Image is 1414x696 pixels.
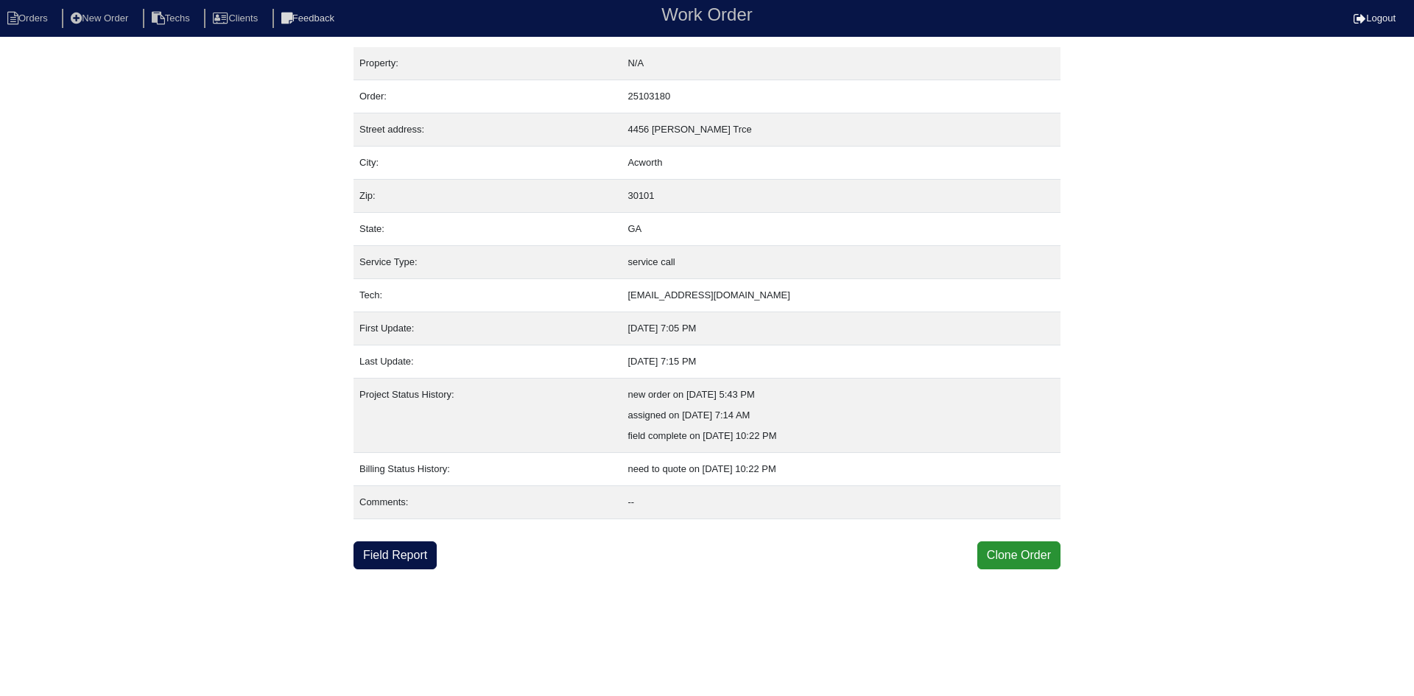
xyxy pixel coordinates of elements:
a: New Order [62,13,140,24]
td: [DATE] 7:15 PM [622,345,1060,379]
li: Techs [143,9,202,29]
td: Order: [353,80,622,113]
div: need to quote on [DATE] 10:22 PM [627,459,1055,479]
td: City: [353,147,622,180]
a: Clients [204,13,270,24]
li: New Order [62,9,140,29]
td: N/A [622,47,1060,80]
div: assigned on [DATE] 7:14 AM [627,405,1055,426]
td: [EMAIL_ADDRESS][DOMAIN_NAME] [622,279,1060,312]
td: 4456 [PERSON_NAME] Trce [622,113,1060,147]
td: Service Type: [353,246,622,279]
td: Street address: [353,113,622,147]
td: 25103180 [622,80,1060,113]
td: Project Status History: [353,379,622,453]
td: Tech: [353,279,622,312]
td: service call [622,246,1060,279]
td: GA [622,213,1060,246]
a: Techs [143,13,202,24]
td: Zip: [353,180,622,213]
li: Feedback [272,9,346,29]
td: Billing Status History: [353,453,622,486]
div: new order on [DATE] 5:43 PM [627,384,1055,405]
a: Field Report [353,541,437,569]
td: State: [353,213,622,246]
td: Acworth [622,147,1060,180]
td: Last Update: [353,345,622,379]
div: field complete on [DATE] 10:22 PM [627,426,1055,446]
td: [DATE] 7:05 PM [622,312,1060,345]
td: 30101 [622,180,1060,213]
li: Clients [204,9,270,29]
button: Clone Order [977,541,1060,569]
td: Comments: [353,486,622,519]
td: Property: [353,47,622,80]
td: First Update: [353,312,622,345]
td: -- [622,486,1060,519]
a: Logout [1354,13,1396,24]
